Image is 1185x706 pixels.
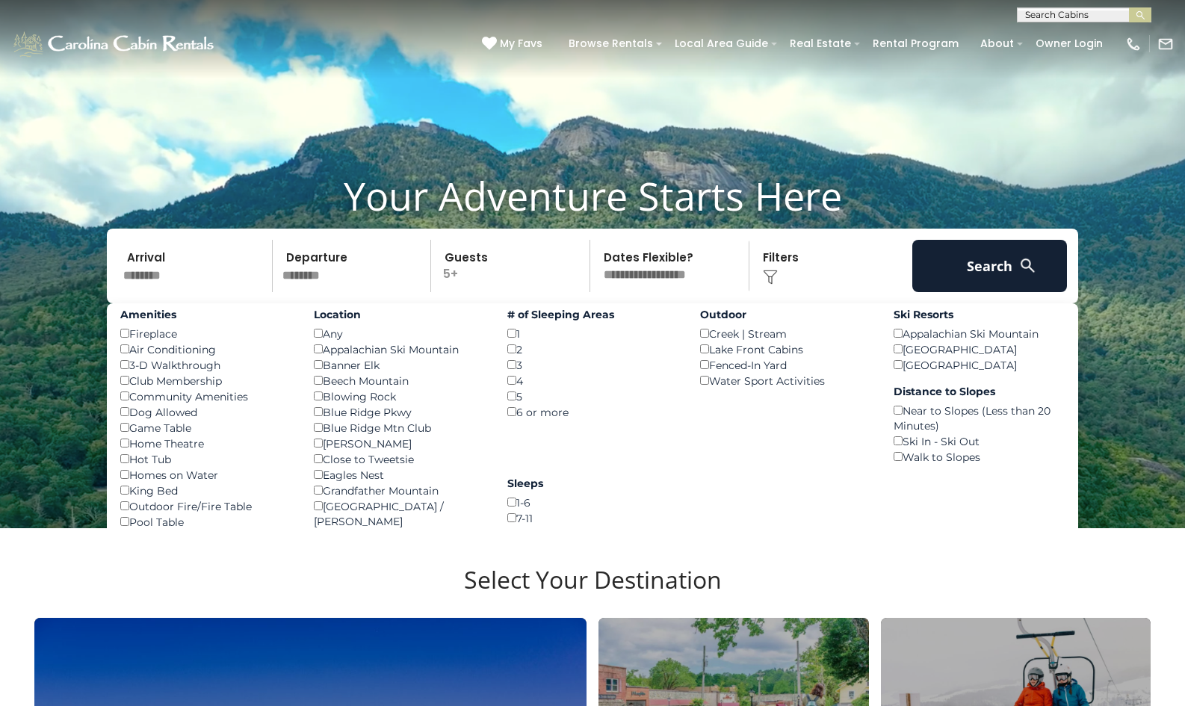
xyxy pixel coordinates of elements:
a: My Favs [482,36,546,52]
div: 4 [507,373,678,388]
h1: Your Adventure Starts Here [11,173,1174,219]
div: 1-6 [507,495,678,510]
div: Dog Allowed [120,404,291,420]
div: 2 [507,341,678,357]
a: About [973,32,1021,55]
div: [GEOGRAPHIC_DATA] / [PERSON_NAME] [314,498,485,529]
div: Hot Tub [120,451,291,467]
div: Appalachian Ski Mountain [314,341,485,357]
div: 6 or more [507,404,678,420]
label: Sleeps [507,476,678,491]
div: Blue Ridge Pkwy [314,404,485,420]
div: Fenced-In Yard [700,357,871,373]
a: Real Estate [782,32,858,55]
div: 7-11 [507,510,678,526]
div: Any [314,326,485,341]
a: Local Area Guide [667,32,776,55]
div: Blue Ridge Mtn Club [314,420,485,436]
a: Browse Rentals [561,32,660,55]
div: Fireplace [120,326,291,341]
span: My Favs [500,36,542,52]
div: Air Conditioning [120,341,291,357]
div: Outdoor Fire/Fire Table [120,498,291,514]
div: Lake Front Cabins [700,341,871,357]
div: 5 [507,388,678,404]
div: Beech Mountain [314,373,485,388]
div: Close to Tweetsie [314,451,485,467]
p: 5+ [436,240,590,292]
div: Home Theatre [120,436,291,451]
a: Owner Login [1028,32,1110,55]
button: Search [912,240,1067,292]
img: search-regular-white.png [1018,256,1037,275]
div: Banner Elk [314,357,485,373]
div: Walk to Slopes [894,449,1065,465]
label: Location [314,307,485,322]
div: Eagles Nest [314,467,485,483]
img: filter--v1.png [763,270,778,285]
div: Club Membership [120,373,291,388]
img: White-1-1-2.png [11,29,218,59]
div: Grandfather Mountain [314,483,485,498]
div: Blowing Rock [314,388,485,404]
div: Community Amenities [120,388,291,404]
div: 3-D Walkthrough [120,357,291,373]
img: phone-regular-white.png [1125,36,1142,52]
div: [GEOGRAPHIC_DATA] [894,357,1065,373]
a: Rental Program [865,32,966,55]
div: Ski In - Ski Out [894,433,1065,449]
div: [PERSON_NAME] [314,436,485,451]
div: 1 [507,326,678,341]
label: Ski Resorts [894,307,1065,322]
label: # of Sleeping Areas [507,307,678,322]
label: Amenities [120,307,291,322]
div: Water Sport Activities [700,373,871,388]
img: mail-regular-white.png [1157,36,1174,52]
div: King Bed [120,483,291,498]
label: Outdoor [700,307,871,322]
div: Appalachian Ski Mountain [894,326,1065,341]
label: Distance to Slopes [894,384,1065,399]
div: Near to Slopes (Less than 20 Minutes) [894,403,1065,433]
h3: Select Your Destination [32,566,1153,618]
div: 12-16 [507,526,678,542]
div: [GEOGRAPHIC_DATA] [894,341,1065,357]
div: Creek | Stream [700,326,871,341]
div: Homes on Water [120,467,291,483]
div: Game Table [120,420,291,436]
div: Pool Table [120,514,291,530]
div: 3 [507,357,678,373]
